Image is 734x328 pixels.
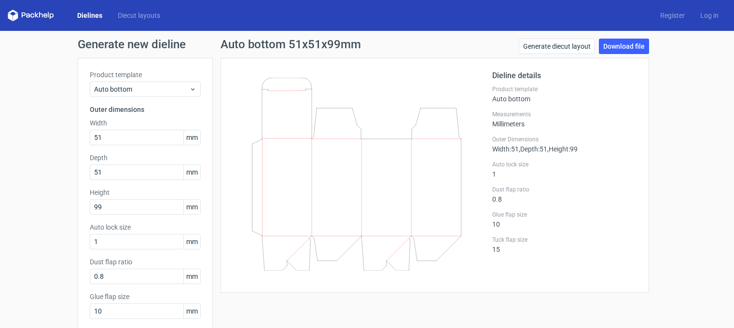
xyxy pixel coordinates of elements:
label: Height [90,188,201,197]
a: Generate diecut layout [519,39,595,54]
span: , Depth : 51 [519,145,547,153]
div: 1 [492,161,637,178]
span: Auto bottom [94,84,189,94]
span: Width : 51 [492,145,519,153]
h1: Generate new dieline [78,39,657,50]
span: mm [183,165,200,179]
label: Auto lock size [90,222,201,232]
a: Diecut layouts [110,11,168,20]
label: Tuck flap size [492,236,637,244]
span: mm [183,130,200,145]
label: Width [90,118,201,128]
label: Dust flap ratio [90,257,201,267]
a: Download file [599,39,649,54]
span: mm [183,304,200,318]
label: Dust flap ratio [492,186,637,193]
h3: Outer dimensions [90,105,201,114]
label: Measurements [492,110,637,118]
a: Dielines [69,11,110,20]
span: mm [183,200,200,214]
h2: Dieline details [492,70,637,82]
div: 15 [492,236,637,253]
a: Register [652,11,692,20]
label: Product template [492,85,637,93]
span: mm [183,269,200,284]
div: 10 [492,211,637,228]
label: Glue flap size [492,211,637,219]
label: Auto lock size [492,161,637,168]
span: , Height : 99 [547,145,578,153]
a: Log in [692,11,726,20]
span: mm [183,234,200,249]
h1: Auto bottom 51x51x99mm [221,39,361,50]
label: Depth [90,153,201,163]
div: 0.8 [492,186,637,203]
label: Outer Dimensions [492,136,637,143]
div: Auto bottom [492,85,637,103]
div: Millimeters [492,110,637,128]
label: Glue flap size [90,292,201,301]
label: Product template [90,70,201,80]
